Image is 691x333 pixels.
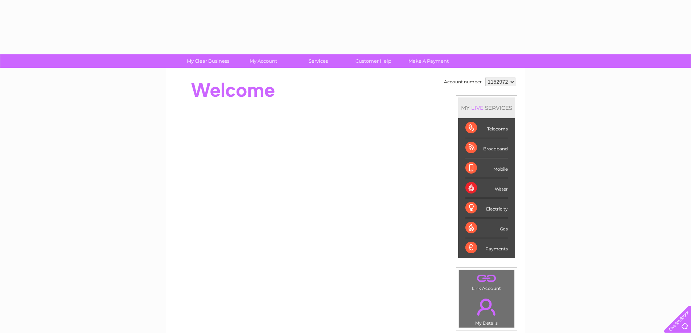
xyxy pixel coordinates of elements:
div: MY SERVICES [458,97,515,118]
div: LIVE [470,104,485,111]
td: My Details [458,292,515,328]
a: Make A Payment [399,54,458,68]
div: Mobile [465,158,508,178]
a: Customer Help [344,54,403,68]
td: Account number [442,76,484,88]
a: . [461,272,513,285]
div: Telecoms [465,118,508,138]
a: My Clear Business [178,54,238,68]
a: Services [288,54,348,68]
div: Electricity [465,198,508,218]
div: Broadband [465,138,508,158]
div: Gas [465,218,508,238]
div: Payments [465,238,508,258]
td: Link Account [458,270,515,293]
a: . [461,294,513,320]
div: Water [465,178,508,198]
a: My Account [233,54,293,68]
